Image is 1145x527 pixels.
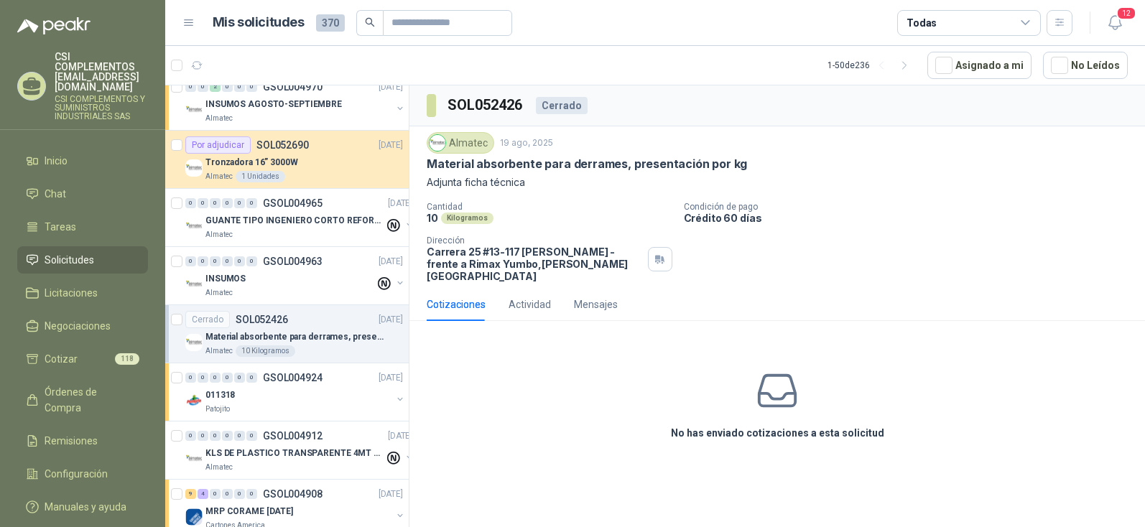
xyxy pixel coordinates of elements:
[234,82,245,92] div: 0
[185,489,196,499] div: 9
[185,101,203,118] img: Company Logo
[427,212,438,224] p: 10
[185,159,203,177] img: Company Logo
[222,82,233,92] div: 0
[246,489,257,499] div: 0
[246,373,257,383] div: 0
[222,431,233,441] div: 0
[509,297,551,312] div: Actividad
[222,489,233,499] div: 0
[234,256,245,266] div: 0
[17,246,148,274] a: Solicitudes
[198,198,208,208] div: 0
[246,256,257,266] div: 0
[234,489,245,499] div: 0
[55,95,148,121] p: CSI COMPLEMENTOS Y SUMINISTROS INDUSTRIALES SAS
[185,276,203,293] img: Company Logo
[185,253,406,299] a: 0 0 0 0 0 0 GSOL004963[DATE] Company LogoINSUMOSAlmatec
[263,256,323,266] p: GSOL004963
[185,369,406,415] a: 0 0 0 0 0 0 GSOL004924[DATE] Company Logo011318Patojito
[17,17,91,34] img: Logo peakr
[210,489,221,499] div: 0
[430,135,445,151] img: Company Logo
[205,462,233,473] p: Almatec
[198,82,208,92] div: 0
[205,98,342,111] p: INSUMOS AGOSTO-SEPTIEMBRE
[198,373,208,383] div: 0
[185,136,251,154] div: Por adjudicar
[907,15,937,31] div: Todas
[185,334,203,351] img: Company Logo
[205,330,384,344] p: Material absorbente para derrames, presentación por kg
[205,345,233,357] p: Almatec
[379,139,403,152] p: [DATE]
[205,287,233,299] p: Almatec
[256,140,309,150] p: SOL052690
[205,214,384,228] p: GUANTE TIPO INGENIERO CORTO REFORZADO
[316,14,345,32] span: 370
[427,246,642,282] p: Carrera 25 #13-117 [PERSON_NAME] - frente a Rimax Yumbo , [PERSON_NAME][GEOGRAPHIC_DATA]
[263,431,323,441] p: GSOL004912
[222,198,233,208] div: 0
[205,229,233,241] p: Almatec
[45,466,108,482] span: Configuración
[236,171,285,182] div: 1 Unidades
[205,505,293,518] p: MRP CORAME [DATE]
[427,297,486,312] div: Cotizaciones
[427,202,672,212] p: Cantidad
[574,297,618,312] div: Mensajes
[263,373,323,383] p: GSOL004924
[198,256,208,266] div: 0
[1116,6,1136,20] span: 12
[45,153,68,169] span: Inicio
[263,198,323,208] p: GSOL004965
[236,345,295,357] div: 10 Kilogramos
[205,447,384,460] p: KLS DE PLASTICO TRANSPARENTE 4MT CAL 4 Y CINTA TRA
[379,488,403,501] p: [DATE]
[198,431,208,441] div: 0
[17,180,148,207] a: Chat
[365,17,375,27] span: search
[185,198,196,208] div: 0
[234,373,245,383] div: 0
[246,82,257,92] div: 0
[205,404,230,415] p: Patojito
[234,198,245,208] div: 0
[17,345,148,373] a: Cotizar118
[17,213,148,241] a: Tareas
[165,131,409,189] a: Por adjudicarSOL052690[DATE] Company LogoTronzadora 16” 3000WAlmatec1 Unidades
[379,371,403,385] p: [DATE]
[684,202,1139,212] p: Condición de pago
[234,431,245,441] div: 0
[185,431,196,441] div: 0
[210,431,221,441] div: 0
[379,255,403,269] p: [DATE]
[198,489,208,499] div: 4
[185,450,203,467] img: Company Logo
[17,312,148,340] a: Negociaciones
[1043,52,1128,79] button: No Leídos
[210,373,221,383] div: 0
[379,80,403,94] p: [DATE]
[205,156,298,169] p: Tronzadora 16” 3000W
[17,378,148,421] a: Órdenes de Compra
[222,373,233,383] div: 0
[185,311,230,328] div: Cerrado
[45,433,98,449] span: Remisiones
[441,213,493,224] div: Kilogramos
[165,305,409,363] a: CerradoSOL052426[DATE] Company LogoMaterial absorbente para derrames, presentación por kgAlmatec1...
[17,147,148,174] a: Inicio
[210,256,221,266] div: 0
[185,508,203,526] img: Company Logo
[205,171,233,182] p: Almatec
[185,373,196,383] div: 0
[45,285,98,301] span: Licitaciones
[246,198,257,208] div: 0
[263,82,323,92] p: GSOL004970
[684,212,1139,224] p: Crédito 60 días
[45,252,94,268] span: Solicitudes
[263,489,323,499] p: GSOL004908
[45,499,126,515] span: Manuales y ayuda
[185,392,203,409] img: Company Logo
[388,429,412,443] p: [DATE]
